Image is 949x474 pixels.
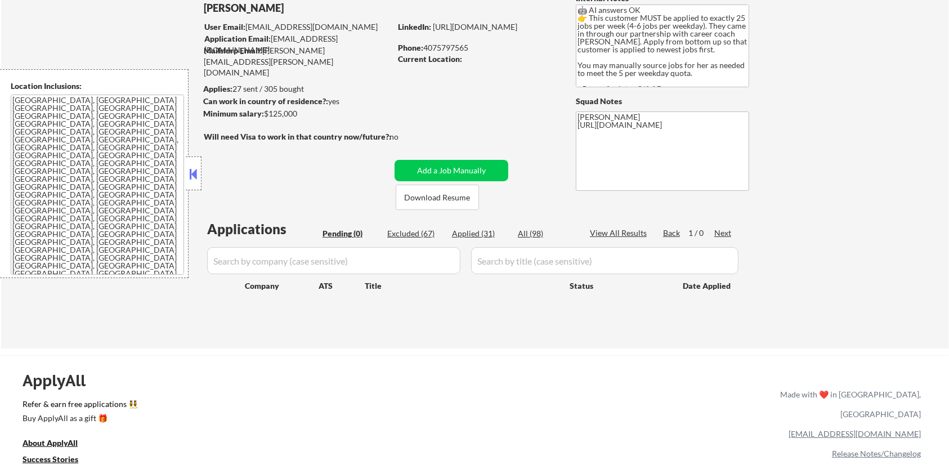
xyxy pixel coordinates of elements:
[204,22,245,32] strong: User Email:
[471,247,738,274] input: Search by title (case sensitive)
[398,54,462,64] strong: Current Location:
[203,108,391,119] div: $125,000
[832,449,921,458] a: Release Notes/Changelog
[789,429,921,439] a: [EMAIL_ADDRESS][DOMAIN_NAME]
[319,280,365,292] div: ATS
[23,454,78,464] u: Success Stories
[433,22,517,32] a: [URL][DOMAIN_NAME]
[776,384,921,424] div: Made with ❤️ in [GEOGRAPHIC_DATA], [GEOGRAPHIC_DATA]
[23,414,135,422] div: Buy ApplyAll as a gift 🎁
[576,96,749,107] div: Squad Notes
[398,42,557,53] div: 4075797565
[203,96,328,106] strong: Can work in country of residence?:
[203,84,232,93] strong: Applies:
[207,222,319,236] div: Applications
[398,43,423,52] strong: Phone:
[387,228,444,239] div: Excluded (67)
[570,275,666,296] div: Status
[683,280,732,292] div: Date Applied
[23,438,78,448] u: About ApplyAll
[390,131,422,142] div: no
[323,228,379,239] div: Pending (0)
[590,227,650,239] div: View All Results
[204,34,271,43] strong: Application Email:
[518,228,574,239] div: All (98)
[204,45,391,78] div: [PERSON_NAME][EMAIL_ADDRESS][PERSON_NAME][DOMAIN_NAME]
[398,22,431,32] strong: LinkedIn:
[23,437,93,451] a: About ApplyAll
[688,227,714,239] div: 1 / 0
[396,185,479,210] button: Download Resume
[207,247,460,274] input: Search by company (case sensitive)
[663,227,681,239] div: Back
[204,33,391,55] div: [EMAIL_ADDRESS][DOMAIN_NAME]
[23,453,93,467] a: Success Stories
[245,280,319,292] div: Company
[23,371,99,390] div: ApplyAll
[714,227,732,239] div: Next
[23,400,545,412] a: Refer & earn free applications 👯‍♀️
[204,21,391,33] div: [EMAIL_ADDRESS][DOMAIN_NAME]
[203,96,387,107] div: yes
[204,1,435,15] div: [PERSON_NAME]
[203,109,264,118] strong: Minimum salary:
[23,412,135,426] a: Buy ApplyAll as a gift 🎁
[11,81,184,92] div: Location Inclusions:
[204,132,391,141] strong: Will need Visa to work in that country now/future?:
[365,280,559,292] div: Title
[452,228,508,239] div: Applied (31)
[204,46,262,55] strong: Mailslurp Email:
[395,160,508,181] button: Add a Job Manually
[203,83,391,95] div: 27 sent / 305 bought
